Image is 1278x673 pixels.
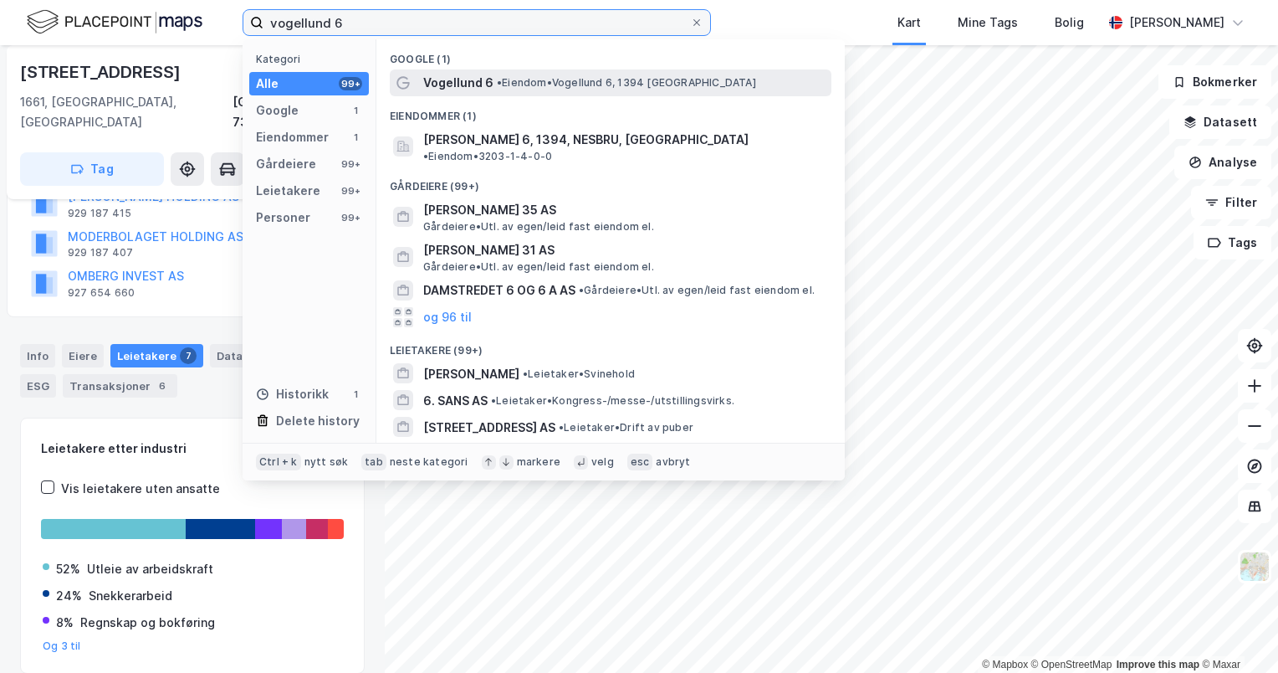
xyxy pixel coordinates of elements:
[423,364,519,384] span: [PERSON_NAME]
[68,246,133,259] div: 929 187 407
[339,211,362,224] div: 99+
[523,367,528,380] span: •
[559,421,693,434] span: Leietaker • Drift av puber
[256,127,329,147] div: Eiendommer
[579,284,584,296] span: •
[339,157,362,171] div: 99+
[1117,659,1199,670] a: Improve this map
[376,96,845,126] div: Eiendommer (1)
[1031,659,1112,670] a: OpenStreetMap
[256,454,301,470] div: Ctrl + k
[20,152,164,186] button: Tag
[897,13,921,33] div: Kart
[423,73,493,93] span: Vogellund 6
[180,347,197,364] div: 7
[523,367,635,381] span: Leietaker • Svinehold
[491,394,496,407] span: •
[68,207,131,220] div: 929 187 415
[982,659,1028,670] a: Mapbox
[210,344,273,367] div: Datasett
[68,286,135,300] div: 927 654 660
[256,53,369,65] div: Kategori
[87,559,213,579] div: Utleie av arbeidskraft
[559,421,564,434] span: •
[591,455,614,469] div: velg
[423,240,825,260] span: [PERSON_NAME] 31 AS
[20,92,233,132] div: 1661, [GEOGRAPHIC_DATA], [GEOGRAPHIC_DATA]
[423,307,472,327] button: og 96 til
[63,374,177,398] div: Transaksjoner
[1169,105,1271,139] button: Datasett
[276,411,360,431] div: Delete history
[517,455,560,469] div: markere
[62,344,104,367] div: Eiere
[110,344,203,367] div: Leietakere
[1055,13,1084,33] div: Bolig
[423,150,552,163] span: Eiendom • 3203-1-4-0-0
[256,208,310,228] div: Personer
[1174,146,1271,179] button: Analyse
[376,167,845,197] div: Gårdeiere (99+)
[349,131,362,144] div: 1
[376,331,845,361] div: Leietakere (99+)
[256,384,329,404] div: Historikk
[61,479,220,499] div: Vis leietakere uten ansatte
[376,39,845,69] div: Google (1)
[56,586,82,606] div: 24%
[20,374,56,398] div: ESG
[89,586,172,606] div: Snekkerarbeid
[27,8,202,37] img: logo.f888ab2527a4732fd821a326f86c7f29.svg
[361,454,386,470] div: tab
[423,391,488,411] span: 6. SANS AS
[579,284,815,297] span: Gårdeiere • Utl. av egen/leid fast eiendom el.
[1194,593,1278,673] div: Kontrollprogram for chat
[256,154,316,174] div: Gårdeiere
[56,613,74,633] div: 8%
[20,344,55,367] div: Info
[423,280,575,301] span: DAMSTREDET 6 OG 6 A AS
[20,59,184,85] div: [STREET_ADDRESS]
[339,184,362,198] div: 99+
[349,104,362,117] div: 1
[1191,186,1271,219] button: Filter
[497,76,756,90] span: Eiendom • Vogellund 6, 1394 [GEOGRAPHIC_DATA]
[256,181,320,201] div: Leietakere
[656,455,690,469] div: avbryt
[491,394,734,408] span: Leietaker • Kongress-/messe-/utstillingsvirks.
[1129,13,1224,33] div: [PERSON_NAME]
[56,559,80,579] div: 52%
[41,439,344,459] div: Leietakere etter industri
[390,455,468,469] div: neste kategori
[1194,593,1278,673] iframe: Chat Widget
[423,418,555,438] span: [STREET_ADDRESS] AS
[256,74,279,94] div: Alle
[423,220,654,234] span: Gårdeiere • Utl. av egen/leid fast eiendom el.
[256,100,299,121] div: Google
[1158,65,1271,99] button: Bokmerker
[233,92,365,132] div: [GEOGRAPHIC_DATA], 733/63
[423,150,428,162] span: •
[497,76,502,89] span: •
[423,200,825,220] span: [PERSON_NAME] 35 AS
[423,130,749,150] span: [PERSON_NAME] 6, 1394, NESBRU, [GEOGRAPHIC_DATA]
[1239,551,1270,583] img: Z
[154,378,171,394] div: 6
[1194,226,1271,259] button: Tags
[263,10,690,35] input: Søk på adresse, matrikkel, gårdeiere, leietakere eller personer
[349,388,362,401] div: 1
[627,454,653,470] div: esc
[43,640,81,653] button: Og 3 til
[304,455,349,469] div: nytt søk
[423,260,654,274] span: Gårdeiere • Utl. av egen/leid fast eiendom el.
[339,77,362,90] div: 99+
[80,613,215,633] div: Regnskap og bokføring
[958,13,1018,33] div: Mine Tags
